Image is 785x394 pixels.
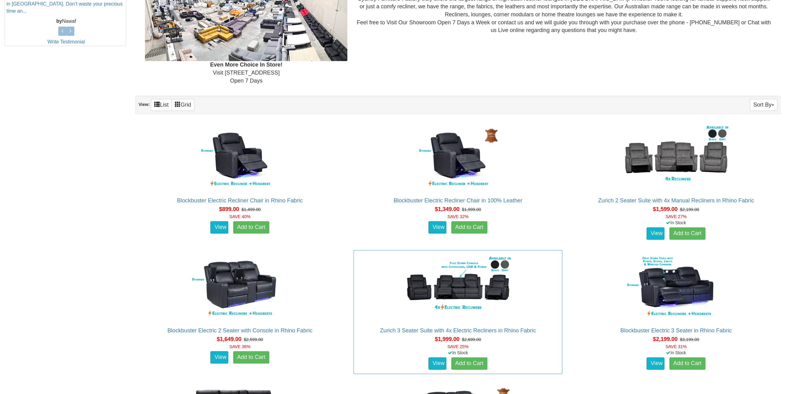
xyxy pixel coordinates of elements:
[428,357,446,370] a: View
[210,351,228,364] a: View
[620,327,732,334] a: Blockbuster Electric 3 Seater in Rhino Fabric
[352,350,564,356] div: In Stock
[647,227,664,240] a: View
[233,221,269,234] a: Add to Cart
[447,344,468,349] font: SAVE 25%
[665,214,686,219] font: SAVE 27%
[462,207,481,212] del: $1,999.00
[6,18,126,25] p: Nawaf
[217,336,242,342] span: $1,649.00
[680,337,699,342] del: $3,199.00
[451,221,487,234] a: Add to Cart
[242,207,261,212] del: $1,499.00
[598,197,754,204] a: Zurich 2 Seater Suite with 4x Manual Recliners in Rhino Fabric
[177,197,303,204] a: Blockbuster Electric Recliner Chair in Rhino Fabric
[210,62,282,68] b: Even More Choice In Store!
[451,357,487,370] a: Add to Cart
[462,337,481,342] del: $2,699.00
[647,357,664,370] a: View
[750,99,777,111] button: Sort By
[621,124,732,191] img: Zurich 2 Seater Suite with 4x Manual Recliners in Rhino Fabric
[570,350,782,356] div: In Stock
[184,254,295,321] img: Blockbuster Electric 2 Seater with Console in Rhino Fabric
[435,336,459,342] span: $1,999.00
[210,221,228,234] a: View
[653,206,677,212] span: $1,599.00
[403,124,514,191] img: Blockbuster Electric Recliner Chair in 100% Leather
[229,214,250,219] font: SAVE 40%
[167,327,312,334] a: Blockbuster Electric 2 Seater with Console in Rhino Fabric
[244,337,263,342] del: $2,599.00
[669,227,705,240] a: Add to Cart
[56,18,62,23] b: by
[184,124,295,191] img: Blockbuster Electric Recliner Chair in Rhino Fabric
[403,254,514,321] img: Zurich 3 Seater Suite with 4x Electric Recliners in Rhino Fabric
[48,39,85,44] a: Write Testimonial
[380,327,536,334] a: Zurich 3 Seater Suite with 4x Electric Recliners in Rhino Fabric
[138,102,150,107] strong: View:
[233,351,269,364] a: Add to Cart
[428,221,446,234] a: View
[394,197,523,204] a: Blockbuster Electric Recliner Chair in 100% Leather
[621,254,732,321] img: Blockbuster Electric 3 Seater in Rhino Fabric
[151,99,172,111] a: List
[171,99,194,111] a: Grid
[229,344,250,349] font: SAVE 36%
[219,206,239,212] span: $899.00
[665,344,686,349] font: SAVE 31%
[435,206,459,212] span: $1,349.00
[669,357,705,370] a: Add to Cart
[680,207,699,212] del: $2,199.00
[447,214,468,219] font: SAVE 32%
[653,336,677,342] span: $2,199.00
[570,220,782,226] div: In Stock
